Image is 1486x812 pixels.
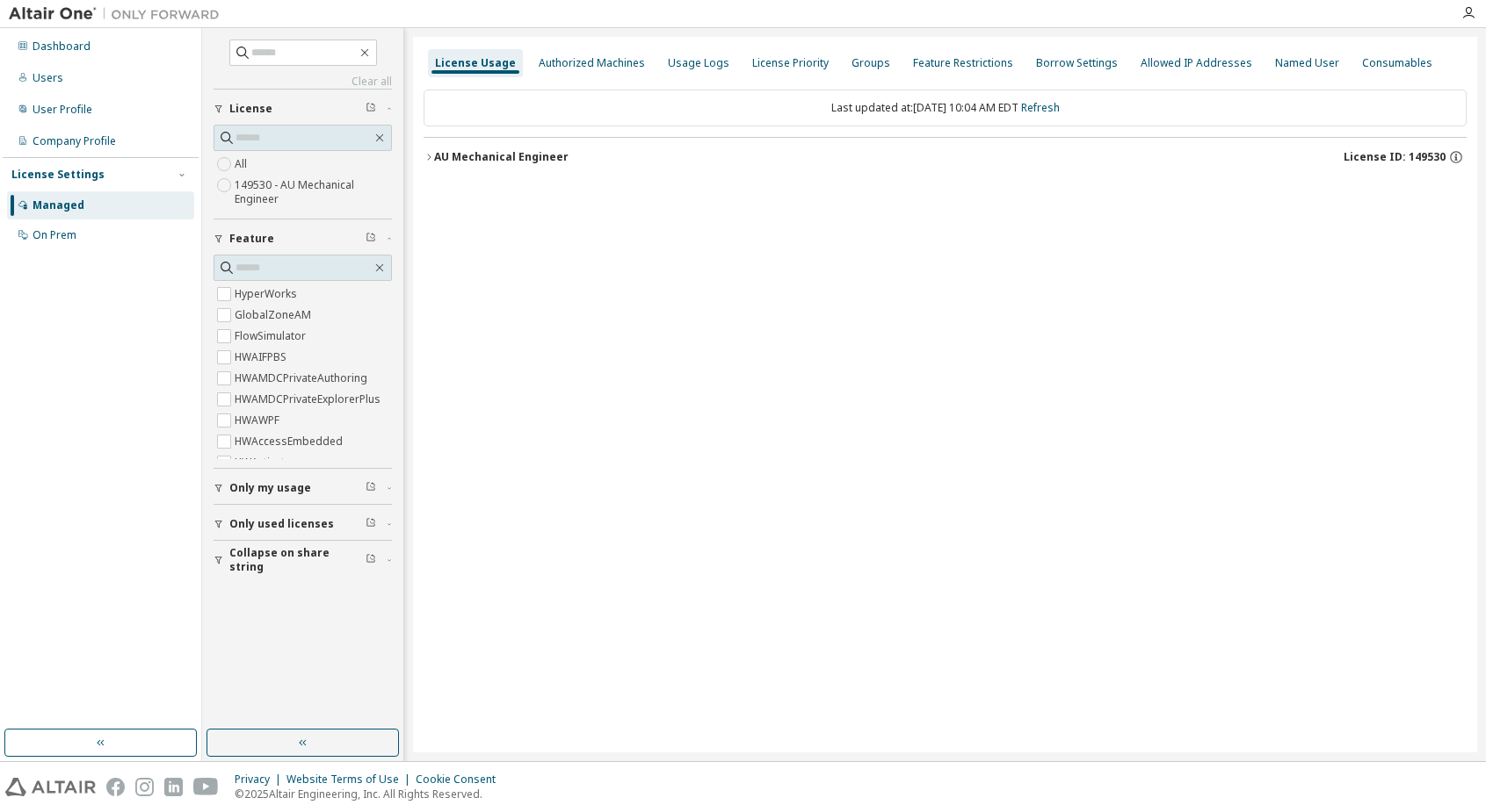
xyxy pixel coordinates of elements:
[33,228,76,242] div: On Prem
[11,168,105,182] div: License Settings
[235,772,286,787] div: Privacy
[235,175,392,210] label: 149530 - AU Mechanical Engineer
[235,305,315,326] label: GlobalZoneAM
[1141,56,1252,70] div: Allowed IP Addresses
[366,553,376,567] span: Clear filter
[33,198,84,212] div: Managed
[214,505,392,543] button: Only used licenses
[229,517,334,531] span: Only used licenses
[366,102,376,116] span: Clear filter
[9,5,228,23] img: Altair One
[235,787,506,801] p: © 2025 Altair Engineering, Inc. All Rights Reserved.
[539,56,645,70] div: Authorized Machines
[424,90,1467,126] div: Last updated at: [DATE] 10:04 AM EDT
[424,138,1467,176] button: AU Mechanical EngineerLicense ID: 149530
[913,56,1013,70] div: Feature Restrictions
[366,232,376,246] span: Clear filter
[1275,56,1339,70] div: Named User
[668,56,729,70] div: Usage Logs
[214,541,392,579] button: Collapse on share string
[1021,100,1060,115] a: Refresh
[33,103,92,117] div: User Profile
[434,150,569,164] div: AU Mechanical Engineer
[235,389,384,410] label: HWAMDCPrivateExplorerPlus
[235,431,346,452] label: HWAccessEmbedded
[1344,150,1446,164] span: License ID: 149530
[214,75,392,89] a: Clear all
[1036,56,1118,70] div: Borrow Settings
[235,347,290,368] label: HWAIFPBS
[752,56,829,70] div: License Priority
[33,134,116,148] div: Company Profile
[235,368,371,389] label: HWAMDCPrivateAuthoring
[1362,56,1432,70] div: Consumables
[366,481,376,495] span: Clear filter
[286,772,416,787] div: Website Terms of Use
[235,326,309,347] label: FlowSimulator
[5,778,96,796] img: altair_logo.svg
[33,40,91,54] div: Dashboard
[229,232,274,246] span: Feature
[852,56,890,70] div: Groups
[214,219,392,258] button: Feature
[135,778,154,796] img: instagram.svg
[33,71,63,85] div: Users
[229,102,272,116] span: License
[235,452,294,473] label: HWActivate
[235,284,301,305] label: HyperWorks
[214,469,392,507] button: Only my usage
[235,410,283,431] label: HWAWPF
[229,481,311,495] span: Only my usage
[106,778,125,796] img: facebook.svg
[416,772,506,787] div: Cookie Consent
[229,546,366,574] span: Collapse on share string
[214,90,392,128] button: License
[193,778,219,796] img: youtube.svg
[235,154,250,175] label: All
[366,517,376,531] span: Clear filter
[164,778,183,796] img: linkedin.svg
[435,56,516,70] div: License Usage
